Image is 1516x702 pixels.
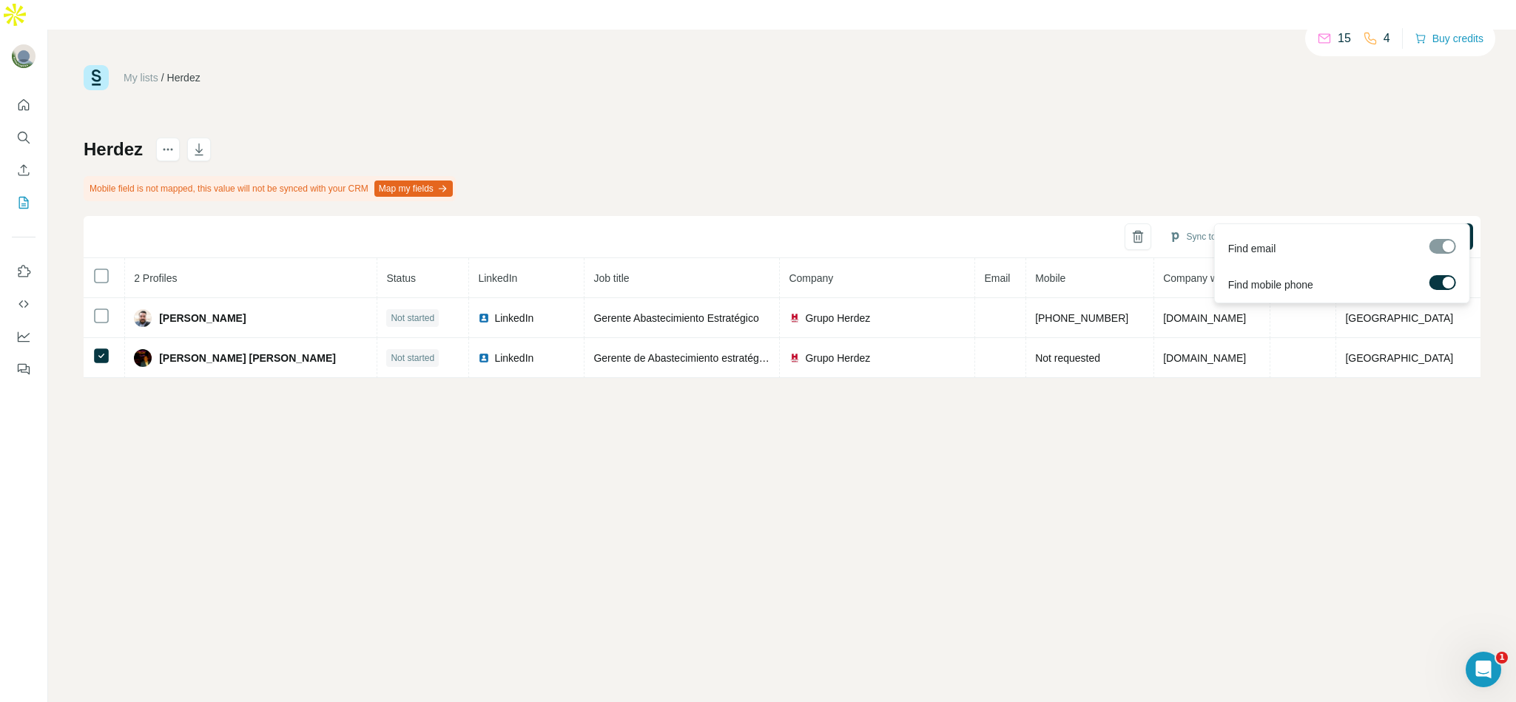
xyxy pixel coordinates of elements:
[805,311,870,325] span: Grupo Herdez
[1163,312,1246,324] span: [DOMAIN_NAME]
[391,311,434,325] span: Not started
[134,272,177,284] span: 2 Profiles
[984,272,1010,284] span: Email
[12,356,36,382] button: Feedback
[159,311,246,325] span: [PERSON_NAME]
[84,176,456,201] div: Mobile field is not mapped, this value will not be synced with your CRM
[391,351,434,365] span: Not started
[593,352,772,364] span: Gerente de Abastecimiento estratégico
[1345,312,1453,324] span: [GEOGRAPHIC_DATA]
[167,70,201,85] div: Herdez
[1496,652,1508,664] span: 1
[12,291,36,317] button: Use Surfe API
[805,351,870,365] span: Grupo Herdez
[374,180,453,197] button: Map my fields
[1228,240,1276,255] span: Find email
[789,312,801,324] img: company-logo
[156,138,180,161] button: actions
[12,323,36,350] button: Dashboard
[12,44,36,68] img: Avatar
[789,272,833,284] span: Company
[789,352,801,364] img: company-logo
[1035,352,1100,364] span: Not requested
[478,352,490,364] img: LinkedIn logo
[1159,226,1279,248] button: Sync to Pipedrive (1)
[1345,352,1453,364] span: [GEOGRAPHIC_DATA]
[12,124,36,151] button: Search
[494,351,533,365] span: LinkedIn
[159,351,336,365] span: [PERSON_NAME] [PERSON_NAME]
[84,138,143,161] h1: Herdez
[1338,30,1351,47] p: 15
[1384,30,1390,47] p: 4
[84,65,109,90] img: Surfe Logo
[593,312,758,324] span: Gerente Abastecimiento Estratégico
[1163,352,1246,364] span: [DOMAIN_NAME]
[1466,652,1501,687] iframe: Intercom live chat
[386,272,416,284] span: Status
[134,349,152,367] img: Avatar
[1163,272,1245,284] span: Company website
[134,309,152,327] img: Avatar
[1035,272,1065,284] span: Mobile
[12,92,36,118] button: Quick start
[12,258,36,285] button: Use Surfe on LinkedIn
[12,189,36,216] button: My lists
[161,70,164,85] li: /
[1415,28,1483,49] button: Buy credits
[593,272,629,284] span: Job title
[478,312,490,324] img: LinkedIn logo
[12,157,36,183] button: Enrich CSV
[124,72,158,84] a: My lists
[1035,312,1128,324] span: [PHONE_NUMBER]
[478,272,517,284] span: LinkedIn
[494,311,533,325] span: LinkedIn
[1228,277,1313,291] span: Find mobile phone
